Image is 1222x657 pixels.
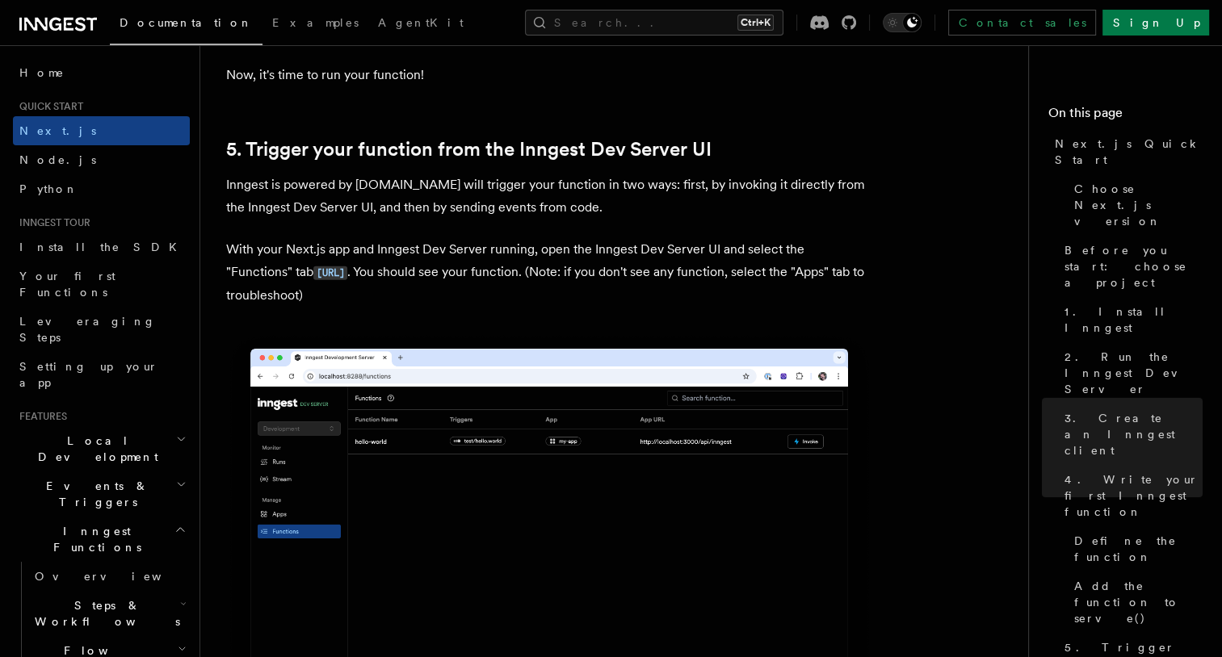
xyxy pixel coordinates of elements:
[313,266,347,280] code: [URL]
[1065,303,1203,336] span: 1. Install Inngest
[13,426,190,471] button: Local Development
[272,16,359,29] span: Examples
[1058,342,1203,404] a: 2. Run the Inngest Dev Server
[737,15,774,31] kbd: Ctrl+K
[1068,526,1203,571] a: Define the function
[1065,242,1203,291] span: Before you start: choose a project
[1074,578,1203,626] span: Add the function to serve()
[1065,410,1203,458] span: 3. Create an Inngest client
[28,562,190,591] a: Overview
[13,478,176,510] span: Events & Triggers
[313,264,347,279] a: [URL]
[1065,349,1203,397] span: 2. Run the Inngest Dev Server
[13,307,190,352] a: Leveraging Steps
[28,591,190,636] button: Steps & Workflows
[13,174,190,203] a: Python
[19,360,158,389] span: Setting up your app
[13,410,67,423] span: Features
[13,232,190,262] a: Install the SDK
[1058,465,1203,526] a: 4. Write your first Inngest function
[19,124,96,137] span: Next.js
[262,5,368,44] a: Examples
[883,13,922,32] button: Toggle dark mode
[378,16,464,29] span: AgentKit
[1074,181,1203,229] span: Choose Next.js version
[1048,129,1203,174] a: Next.js Quick Start
[525,10,783,36] button: Search...Ctrl+K
[226,174,872,219] p: Inngest is powered by [DOMAIN_NAME] will trigger your function in two ways: first, by invoking it...
[28,597,180,630] span: Steps & Workflows
[110,5,262,45] a: Documentation
[948,10,1096,36] a: Contact sales
[1068,174,1203,236] a: Choose Next.js version
[13,145,190,174] a: Node.js
[120,16,253,29] span: Documentation
[1048,103,1203,129] h4: On this page
[1074,533,1203,565] span: Define the function
[13,58,190,87] a: Home
[1055,136,1203,168] span: Next.js Quick Start
[13,100,83,113] span: Quick start
[13,433,176,465] span: Local Development
[1102,10,1209,36] a: Sign Up
[1058,297,1203,342] a: 1. Install Inngest
[13,262,190,307] a: Your first Functions
[1058,236,1203,297] a: Before you start: choose a project
[13,471,190,517] button: Events & Triggers
[13,216,90,229] span: Inngest tour
[19,65,65,81] span: Home
[19,315,156,344] span: Leveraging Steps
[13,116,190,145] a: Next.js
[1058,404,1203,465] a: 3. Create an Inngest client
[13,523,174,555] span: Inngest Functions
[368,5,473,44] a: AgentKit
[19,182,78,195] span: Python
[19,241,187,253] span: Install the SDK
[226,64,872,86] p: Now, it's time to run your function!
[19,270,115,299] span: Your first Functions
[35,570,201,583] span: Overview
[226,138,712,161] a: 5. Trigger your function from the Inngest Dev Server UI
[13,352,190,397] a: Setting up your app
[19,153,96,166] span: Node.js
[13,517,190,562] button: Inngest Functions
[1065,471,1203,520] span: 4. Write your first Inngest function
[226,238,872,307] p: With your Next.js app and Inngest Dev Server running, open the Inngest Dev Server UI and select t...
[1068,571,1203,633] a: Add the function to serve()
